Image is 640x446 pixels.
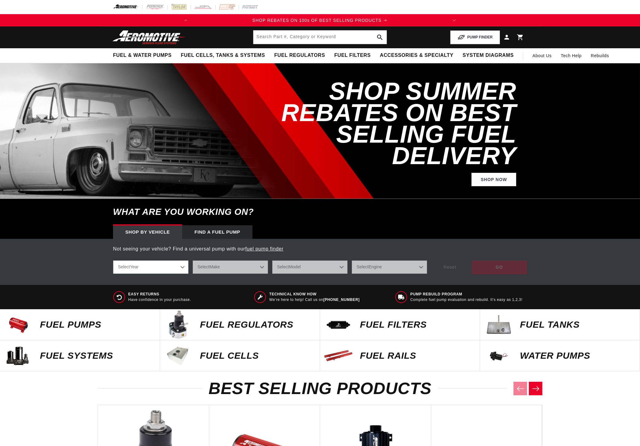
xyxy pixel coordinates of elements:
[360,351,474,360] p: FUEL Rails
[182,225,252,239] div: Find a Fuel Pump
[180,14,192,26] button: Translation missing: en.sections.announcements.previous_announcement
[98,199,542,225] h6: What are you working on?
[3,340,34,371] img: Fuel Systems
[561,52,582,59] span: Tech Help
[520,320,634,329] p: Fuel Tanks
[272,260,348,274] select: Model
[108,48,176,63] summary: Fuel & Water Pumps
[252,18,382,23] span: SHOP REBATES ON 100s OF BEST SELLING PRODUCTS
[375,48,458,63] summary: Accessories & Specialty
[334,52,371,59] span: Fuel Filters
[529,382,542,395] button: Next slide
[245,246,283,251] a: fuel pump finder
[471,173,516,187] a: Shop Now
[98,14,542,26] slideshow-component: Translation missing: en.sections.announcements.announcement_bar
[323,340,354,371] img: FUEL Rails
[591,52,609,59] span: Rebuilds
[480,340,640,371] a: Water Pumps Water Pumps
[556,48,586,63] summary: Tech Help
[192,17,448,24] div: 1 of 2
[40,320,154,329] p: Fuel Pumps
[200,320,314,329] p: FUEL REGULATORS
[98,381,542,396] h2: Best Selling Products
[320,340,480,371] a: FUEL Rails FUEL Rails
[200,351,314,360] p: FUEL Cells
[163,309,194,340] img: FUEL REGULATORS
[270,48,330,63] summary: Fuel Regulators
[40,351,154,360] p: Fuel Systems
[113,245,527,253] p: Not seeing your vehicle? Find a universal pump with our
[193,260,268,274] select: Make
[113,52,172,59] span: Fuel & Water Pumps
[352,260,427,274] select: Engine
[360,320,474,329] p: FUEL FILTERS
[462,52,513,59] span: System Diagrams
[483,340,514,371] img: Water Pumps
[410,292,522,297] span: Pump Rebuild program
[111,30,188,45] img: Aeromotive
[586,48,614,63] summary: Rebuilds
[3,309,34,340] img: Fuel Pumps
[533,53,552,58] span: About Us
[181,52,265,59] span: Fuel Cells, Tanks & Systems
[373,30,387,44] button: search button
[480,309,640,340] a: Fuel Tanks Fuel Tanks
[192,17,448,24] div: Announcement
[176,48,270,63] summary: Fuel Cells, Tanks & Systems
[253,30,387,44] input: Search by Part Number, Category or Keyword
[160,309,320,340] a: FUEL REGULATORS FUEL REGULATORS
[458,48,518,63] summary: System Diagrams
[330,48,375,63] summary: Fuel Filters
[483,309,514,340] img: Fuel Tanks
[450,30,500,44] button: PUMP FINDER
[192,17,448,24] a: SHOP REBATES ON 100s OF BEST SELLING PRODUCTS
[163,340,194,371] img: FUEL Cells
[254,81,516,167] h2: SHOP SUMMER REBATES ON BEST SELLING FUEL DELIVERY
[128,292,191,297] span: Easy Returns
[513,382,527,395] button: Previous slide
[528,48,556,63] a: About Us
[410,297,522,302] p: Complete fuel pump evaluation and rebuild. It's easy as 1,2,3!
[113,225,182,239] div: Shop by vehicle
[520,351,634,360] p: Water Pumps
[380,52,453,59] span: Accessories & Specialty
[274,52,325,59] span: Fuel Regulators
[269,297,360,302] p: We’re here to help! Call us on
[160,340,320,371] a: FUEL Cells FUEL Cells
[448,14,460,26] button: Translation missing: en.sections.announcements.next_announcement
[128,297,191,302] p: Have confidence in your purchase.
[269,292,360,297] span: Technical Know How
[113,260,189,274] select: Year
[323,298,360,302] a: [PHONE_NUMBER]
[320,309,480,340] a: FUEL FILTERS FUEL FILTERS
[323,309,354,340] img: FUEL FILTERS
